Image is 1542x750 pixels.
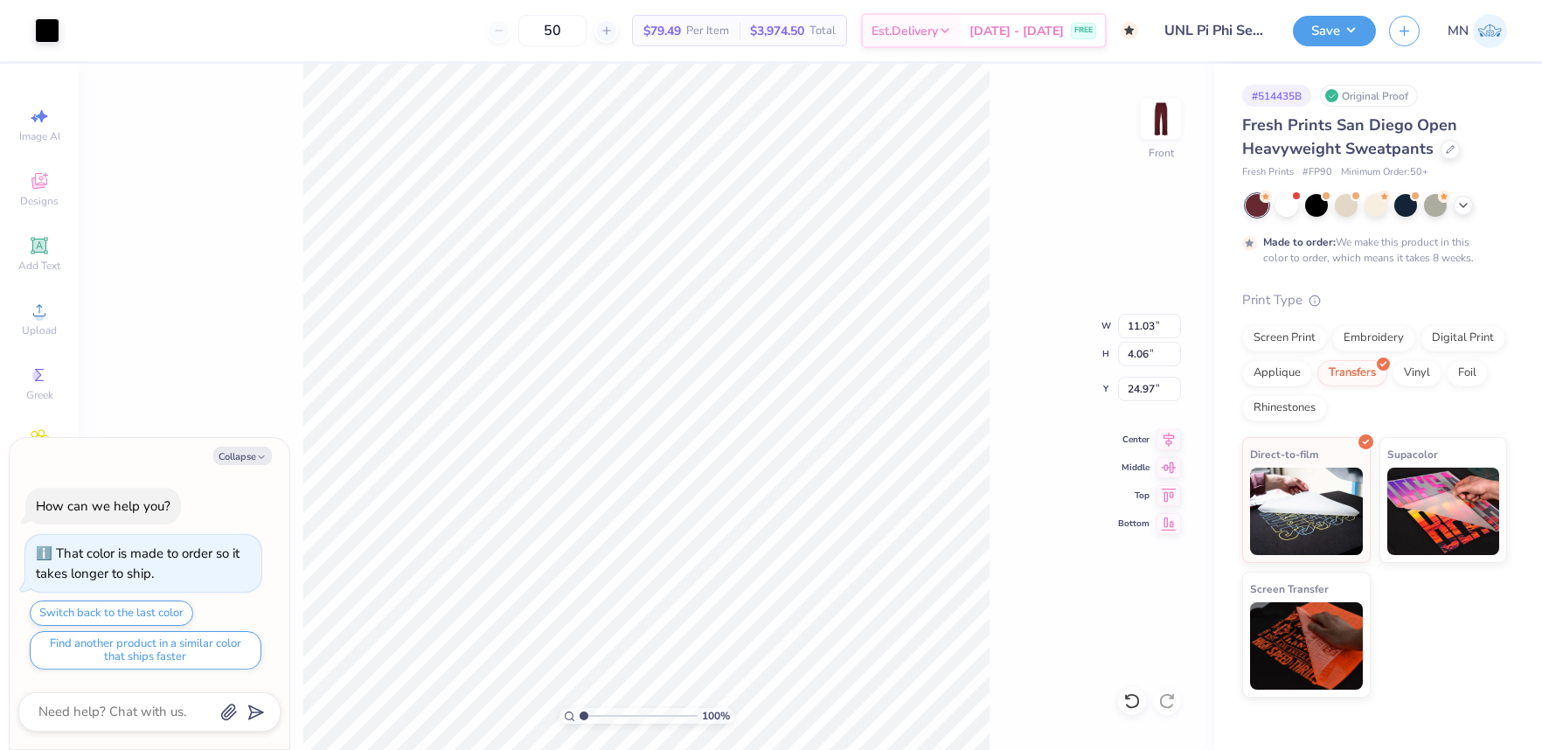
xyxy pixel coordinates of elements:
[22,323,57,337] span: Upload
[1118,434,1150,446] span: Center
[809,22,836,40] span: Total
[1118,490,1150,502] span: Top
[30,631,261,670] button: Find another product in a similar color that ships faster
[1250,468,1363,555] img: Direct-to-film
[1074,24,1093,37] span: FREE
[1420,325,1505,351] div: Digital Print
[26,388,53,402] span: Greek
[1143,101,1178,136] img: Front
[1302,165,1332,180] span: # FP90
[1151,13,1280,48] input: Untitled Design
[872,22,938,40] span: Est. Delivery
[1242,360,1312,386] div: Applique
[1242,395,1327,421] div: Rhinestones
[1393,360,1441,386] div: Vinyl
[1263,235,1336,249] strong: Made to order:
[1242,325,1327,351] div: Screen Print
[1263,234,1478,266] div: We make this product in this color to order, which means it takes 8 weeks.
[1317,360,1387,386] div: Transfers
[36,497,170,515] div: How can we help you?
[686,22,729,40] span: Per Item
[750,22,804,40] span: $3,974.50
[1250,580,1329,598] span: Screen Transfer
[1387,445,1438,463] span: Supacolor
[30,601,193,626] button: Switch back to the last color
[20,194,59,208] span: Designs
[19,129,60,143] span: Image AI
[1118,462,1150,474] span: Middle
[1341,165,1428,180] span: Minimum Order: 50 +
[1242,290,1507,310] div: Print Type
[18,259,60,273] span: Add Text
[213,447,272,465] button: Collapse
[1118,517,1150,530] span: Bottom
[1447,360,1488,386] div: Foil
[969,22,1064,40] span: [DATE] - [DATE]
[1332,325,1415,351] div: Embroidery
[643,22,681,40] span: $79.49
[702,708,730,724] span: 100 %
[1387,468,1500,555] img: Supacolor
[1250,445,1319,463] span: Direct-to-film
[1149,145,1174,161] div: Front
[1250,602,1363,690] img: Screen Transfer
[1242,165,1294,180] span: Fresh Prints
[518,15,587,46] input: – –
[36,545,240,582] div: That color is made to order so it takes longer to ship.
